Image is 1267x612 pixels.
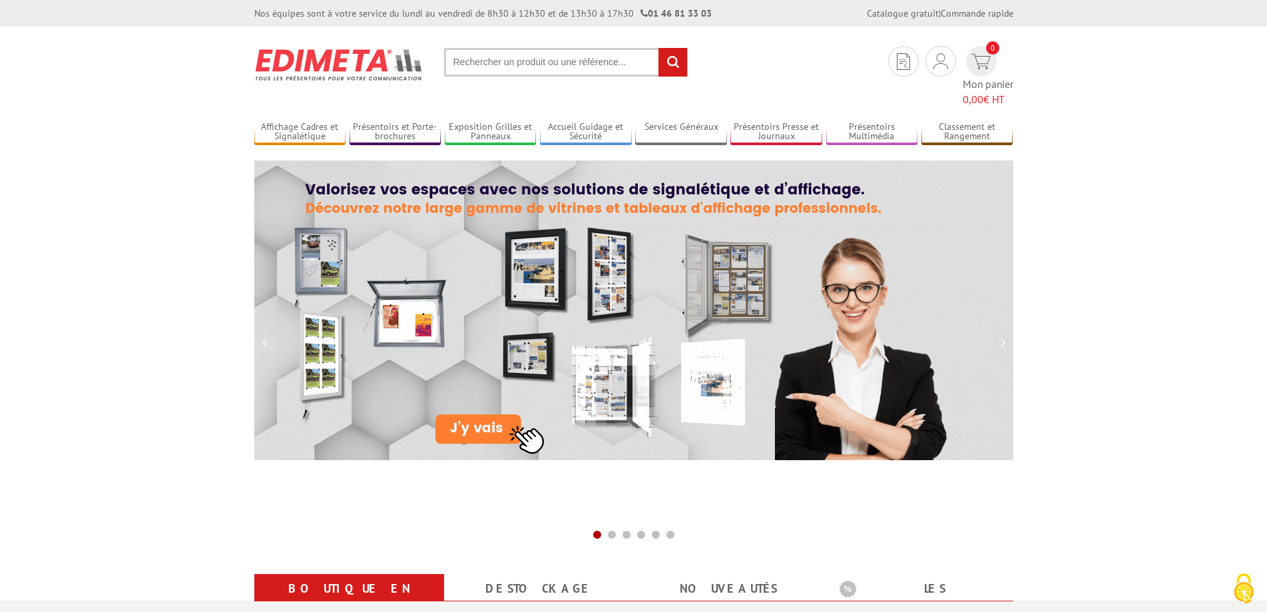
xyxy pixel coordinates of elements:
div: Nos équipes sont à votre service du lundi au vendredi de 8h30 à 12h30 et de 13h30 à 17h30 [254,7,712,20]
a: Présentoirs Presse et Journaux [730,121,822,143]
a: Commande rapide [941,7,1013,19]
img: Cookies (fenêtre modale) [1227,572,1260,605]
a: Présentoirs et Porte-brochures [350,121,441,143]
a: Services Généraux [635,121,727,143]
input: Rechercher un produit ou une référence... [444,48,688,77]
a: Affichage Cadres et Signalétique [254,121,346,143]
img: Présentoir, panneau, stand - Edimeta - PLV, affichage, mobilier bureau, entreprise [254,40,424,89]
a: nouveautés [650,577,808,601]
a: Accueil Guidage et Sécurité [540,121,632,143]
span: 0,00 [963,93,983,106]
img: devis rapide [933,53,948,69]
div: | [867,7,1013,20]
a: Catalogue gratuit [867,7,939,19]
span: 0 [986,41,999,55]
a: devis rapide 0 Mon panier 0,00€ HT [963,46,1013,107]
span: Mon panier [963,77,1013,107]
strong: 01 46 81 33 03 [640,7,712,19]
a: Présentoirs Multimédia [826,121,918,143]
input: rechercher [658,48,687,77]
img: devis rapide [897,53,910,70]
a: Classement et Rangement [921,121,1013,143]
a: Exposition Grilles et Panneaux [445,121,537,143]
span: € HT [963,92,1013,107]
b: Les promotions [840,577,1006,603]
a: Destockage [460,577,618,601]
img: devis rapide [971,54,991,69]
button: Cookies (fenêtre modale) [1220,567,1267,612]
